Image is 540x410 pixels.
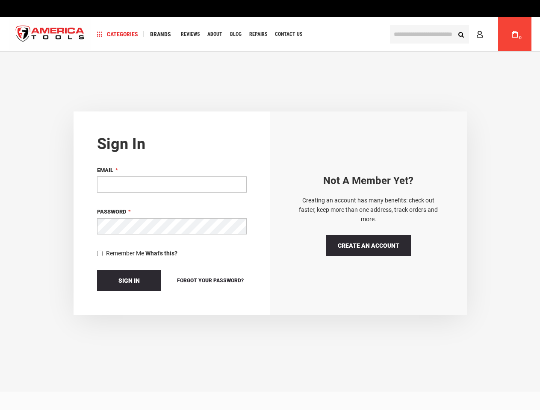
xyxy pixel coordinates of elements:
[323,175,413,187] strong: Not a Member yet?
[93,29,142,40] a: Categories
[146,29,175,40] a: Brands
[177,29,204,40] a: Reviews
[9,18,91,50] img: America Tools
[230,32,242,37] span: Blog
[97,167,113,173] span: Email
[118,277,140,284] span: Sign In
[326,235,411,256] a: Create an Account
[204,29,226,40] a: About
[97,31,138,37] span: Categories
[271,29,306,40] a: Contact Us
[294,196,443,224] p: Creating an account has many benefits: check out faster, keep more than one address, track orders...
[145,250,177,257] strong: What's this?
[181,32,200,37] span: Reviews
[97,135,145,153] strong: Sign in
[9,18,91,50] a: store logo
[275,32,302,37] span: Contact Us
[174,276,247,285] a: Forgot Your Password?
[453,26,469,42] button: Search
[507,17,523,51] a: 0
[97,270,161,291] button: Sign In
[226,29,245,40] a: Blog
[519,35,522,40] span: 0
[177,278,244,284] span: Forgot Your Password?
[249,32,267,37] span: Repairs
[106,250,144,257] span: Remember Me
[150,31,171,37] span: Brands
[207,32,222,37] span: About
[97,208,126,215] span: Password
[338,242,399,249] span: Create an Account
[245,29,271,40] a: Repairs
